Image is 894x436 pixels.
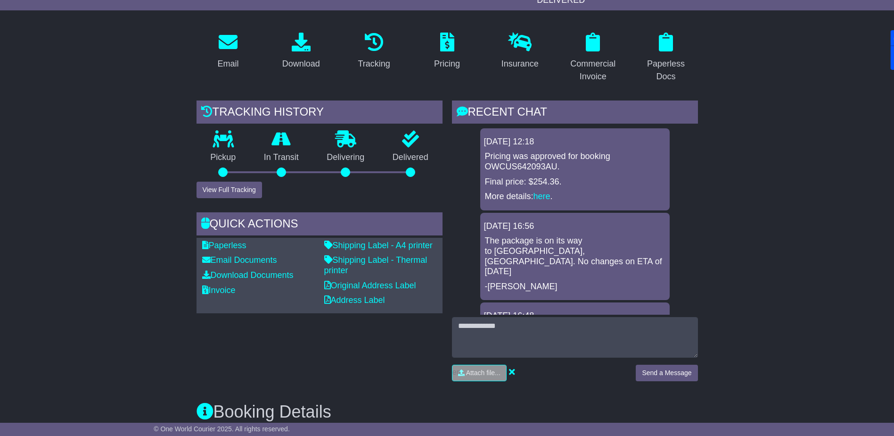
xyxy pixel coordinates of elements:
[484,311,666,321] div: [DATE] 16:48
[217,58,238,70] div: Email
[202,285,236,295] a: Invoice
[485,151,665,172] p: Pricing was approved for booking OWCUS642093AU.
[428,29,466,74] a: Pricing
[485,177,665,187] p: Final price: $254.36.
[485,236,665,277] p: The package is on its way to [GEOGRAPHIC_DATA], [GEOGRAPHIC_DATA]. No changes on ETA of [DATE]
[211,29,245,74] a: Email
[202,270,294,280] a: Download Documents
[250,152,313,163] p: In Transit
[202,255,277,265] a: Email Documents
[352,29,396,74] a: Tracking
[202,241,246,250] a: Paperless
[324,255,427,275] a: Shipping Label - Thermal printer
[197,152,250,163] p: Pickup
[640,58,692,83] div: Paperless Docs
[313,152,379,163] p: Delivering
[636,365,697,381] button: Send a Message
[197,101,443,126] div: Tracking history
[634,29,698,86] a: Paperless Docs
[495,29,545,74] a: Insurance
[324,281,416,290] a: Original Address Label
[282,58,320,70] div: Download
[561,29,625,86] a: Commercial Invoice
[197,182,262,198] button: View Full Tracking
[324,295,385,305] a: Address Label
[324,241,433,250] a: Shipping Label - A4 printer
[197,212,443,238] div: Quick Actions
[501,58,539,70] div: Insurance
[197,402,698,421] h3: Booking Details
[378,152,443,163] p: Delivered
[485,282,665,292] p: -[PERSON_NAME]
[154,425,290,433] span: © One World Courier 2025. All rights reserved.
[484,137,666,147] div: [DATE] 12:18
[358,58,390,70] div: Tracking
[533,192,550,201] a: here
[452,101,698,126] div: RECENT CHAT
[484,221,666,232] div: [DATE] 16:56
[567,58,619,83] div: Commercial Invoice
[434,58,460,70] div: Pricing
[276,29,326,74] a: Download
[485,192,665,202] p: More details: .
